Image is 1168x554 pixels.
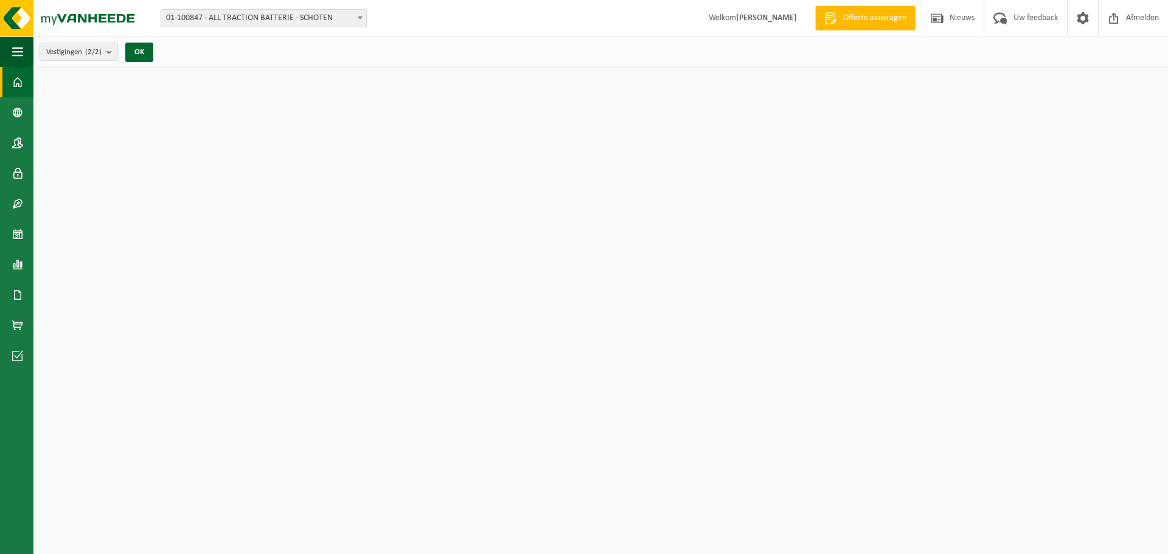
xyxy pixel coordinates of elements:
strong: [PERSON_NAME] [736,13,797,23]
span: Offerte aanvragen [840,12,909,24]
count: (2/2) [85,48,102,56]
button: OK [125,43,153,62]
span: 01-100847 - ALL TRACTION BATTERIE - SCHOTEN [161,9,367,27]
button: Vestigingen(2/2) [40,43,118,61]
span: Vestigingen [46,43,102,61]
span: 01-100847 - ALL TRACTION BATTERIE - SCHOTEN [161,10,366,27]
a: Offerte aanvragen [815,6,916,30]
